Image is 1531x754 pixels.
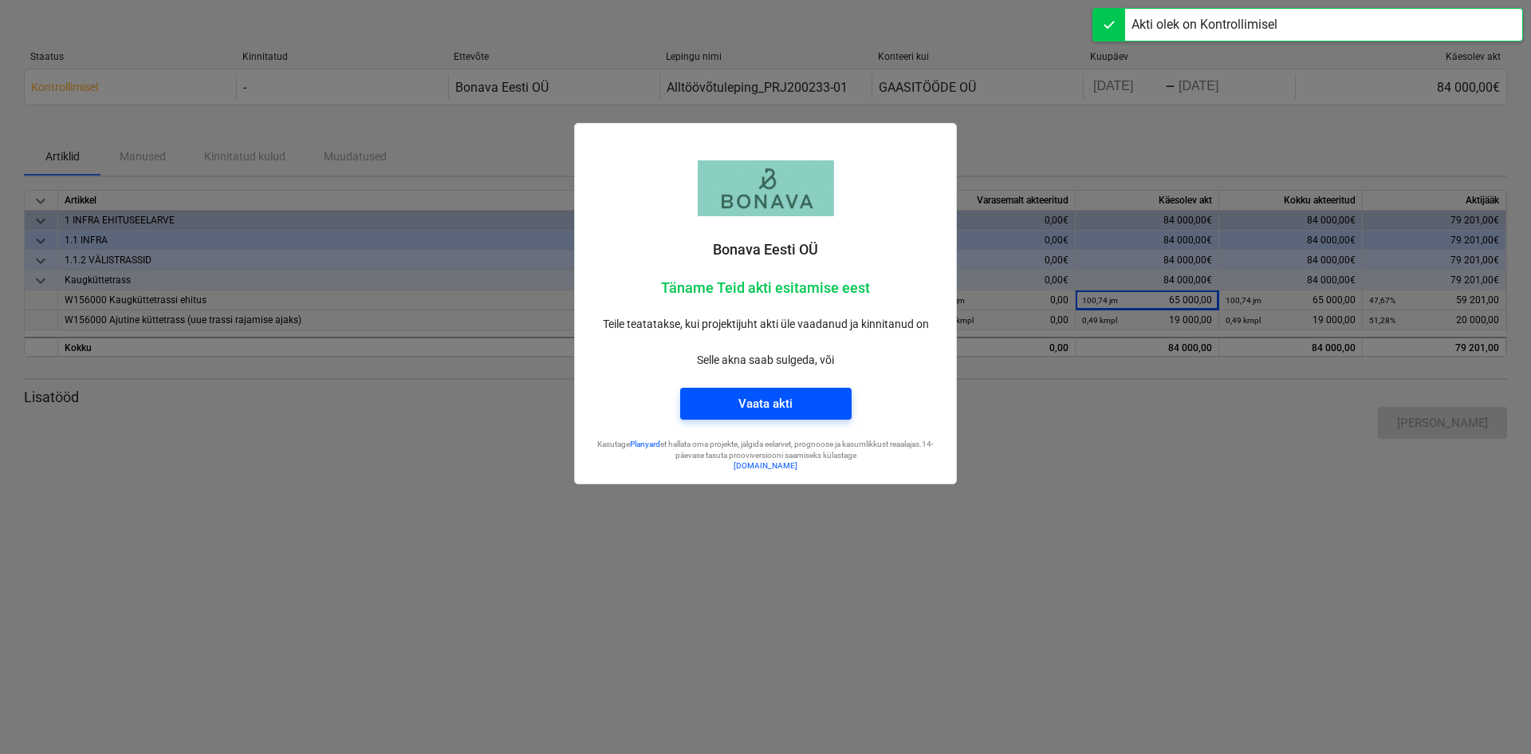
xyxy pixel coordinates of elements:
p: Teile teatatakse, kui projektijuht akti üle vaadanud ja kinnitanud on [588,316,943,333]
p: Täname Teid akti esitamise eest [588,278,943,298]
p: Selle akna saab sulgeda, või [588,352,943,369]
p: Bonava Eesti OÜ [588,240,943,259]
div: Vaata akti [738,393,793,414]
div: Akti olek on Kontrollimisel [1132,15,1277,34]
a: [DOMAIN_NAME] [734,461,797,470]
button: Vaata akti [680,388,852,420]
a: Planyard [630,440,660,448]
p: Kasutage et hallata oma projekte, jälgida eelarvet, prognoose ja kasumlikkust reaalajas. 14-päeva... [588,439,943,460]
